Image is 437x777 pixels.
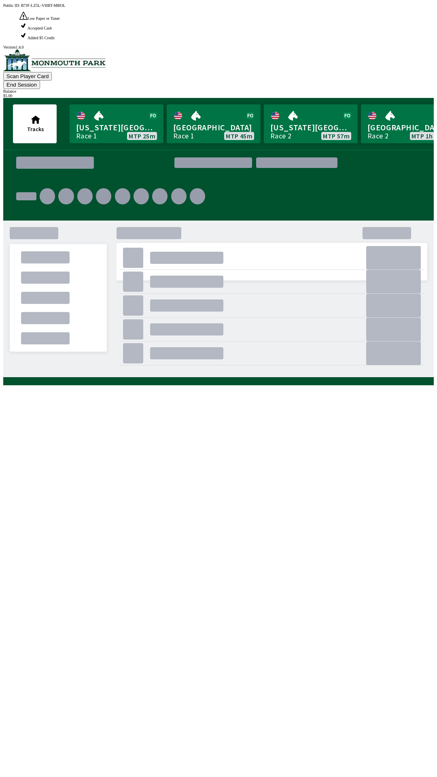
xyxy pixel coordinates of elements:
div: . [123,343,143,363]
span: MTP 45m [226,133,252,139]
button: Tracks [13,104,57,143]
img: venue logo [3,49,106,71]
a: [US_STATE][GEOGRAPHIC_DATA]Race 2MTP 57m [264,104,358,143]
div: . [115,188,130,204]
div: . [123,248,143,268]
div: . [150,347,223,359]
div: Balance [3,89,434,93]
span: Accepted Cash [28,26,52,30]
div: . [58,188,74,204]
span: [GEOGRAPHIC_DATA] [173,122,254,133]
div: Version 1.4.0 [3,45,434,49]
div: . [21,251,70,263]
div: $ 5.00 [3,93,434,98]
div: . [10,227,58,239]
a: [US_STATE][GEOGRAPHIC_DATA]Race 1MTP 25m [70,104,163,143]
div: . [366,270,421,293]
div: . [342,159,421,166]
div: Race 2 [270,133,291,139]
span: B7JF-LZ5L-VHBT-MBOL [21,3,66,8]
span: [US_STATE][GEOGRAPHIC_DATA] [76,122,157,133]
div: . [123,319,143,340]
div: . [366,246,421,270]
span: Added $5 Credit [28,36,55,40]
div: . [150,276,223,288]
span: MTP 25m [129,133,155,139]
div: . [150,323,223,335]
div: . [123,272,143,292]
div: . [40,188,55,204]
div: . [190,188,205,204]
a: [GEOGRAPHIC_DATA]Race 1MTP 45m [167,104,261,143]
div: . [366,342,421,365]
div: . [16,192,36,200]
div: . [77,188,93,204]
div: . [171,188,187,204]
div: . [134,188,149,204]
span: MTP 57m [323,133,350,139]
div: Race 2 [367,133,388,139]
div: . [150,252,223,264]
div: . [150,299,223,312]
div: . [117,289,427,378]
div: Public ID: [3,3,434,8]
div: . [208,185,421,225]
div: . [366,318,421,341]
div: . [21,292,70,304]
div: . [96,188,111,204]
button: Scan Player Card [3,72,52,81]
div: Race 1 [76,133,97,139]
span: Low Paper or Toner [28,16,60,21]
button: End Session [3,81,40,89]
div: . [21,332,70,344]
span: Tracks [27,125,44,133]
div: Race 1 [173,133,194,139]
div: . [21,312,70,324]
div: . [152,188,168,204]
div: . [366,294,421,317]
div: . [123,295,143,316]
div: . [21,272,70,284]
span: [US_STATE][GEOGRAPHIC_DATA] [270,122,351,133]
